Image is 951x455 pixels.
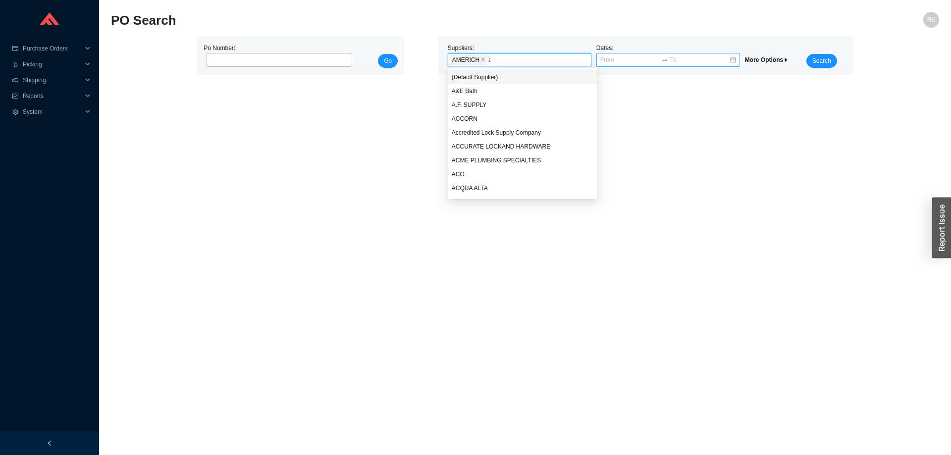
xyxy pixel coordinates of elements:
span: Purchase Orders [23,41,82,56]
span: left [47,440,53,446]
div: A&E Bath [452,87,593,96]
span: Go [384,56,392,66]
div: Suppliers: [445,43,594,68]
span: close [480,57,485,63]
div: ACQUA ALTA [448,181,597,195]
span: Search [812,56,831,66]
div: (Default Supplier) [452,73,593,82]
div: ACO [448,167,597,181]
span: Reports [23,88,82,104]
div: ACO [452,170,593,179]
div: A.F. SUPPLY [448,98,597,112]
div: ACQUA ALTA [452,184,593,193]
div: ACME PLUMBING SPECIALTIES [448,153,597,167]
div: Dates: [594,43,742,68]
div: (Default Supplier) [448,70,597,84]
span: credit-card [12,46,19,51]
span: to [661,56,668,63]
span: fund [12,93,19,99]
span: caret-right [783,57,789,63]
button: Go [378,54,398,68]
input: To [670,55,729,65]
span: More Options [745,56,789,63]
div: ACCORN [448,112,597,126]
div: ACCURATE LOCKAND HARDWARE [452,142,593,151]
div: Accredited Lock Supply Company [448,126,597,140]
div: ACCORN [452,114,593,123]
span: Shipping [23,72,82,88]
div: Po Number: [204,43,349,68]
div: ACCURATE LOCKAND HARDWARE [448,140,597,153]
span: swap-right [661,56,668,63]
span: AMERICH [452,55,479,64]
span: setting [12,109,19,115]
button: Search [806,54,837,68]
span: Picking [23,56,82,72]
div: A&E Bath [448,84,597,98]
span: AMERICH [450,55,487,65]
span: System [23,104,82,120]
div: A.F. SUPPLY [452,101,593,109]
div: Accredited Lock Supply Company [452,128,593,137]
div: ACME PLUMBING SPECIALTIES [452,156,593,165]
h2: PO Search [111,12,732,29]
div: Acryline Spa Baths [448,195,597,209]
input: From [600,55,659,65]
span: RS [927,12,936,28]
